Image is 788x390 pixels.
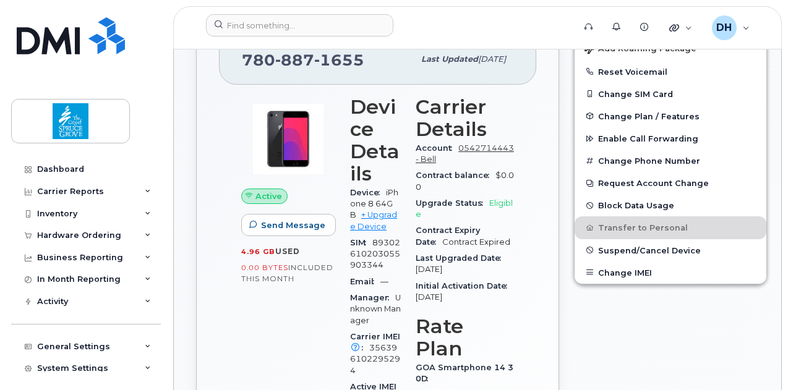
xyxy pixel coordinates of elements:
h3: Carrier Details [416,96,514,140]
span: [DATE] [478,54,506,64]
span: Initial Activation Date [416,281,513,290]
span: 4.96 GB [241,247,275,256]
button: Block Data Usage [575,194,766,216]
span: 0.00 Bytes [241,263,288,272]
span: $0.00 [416,171,514,191]
span: used [275,247,300,256]
div: Dawn Hancey [703,15,758,40]
span: iPhone 8 64GB [350,188,398,220]
span: Carrier IMEI [350,332,400,352]
span: GOA Smartphone 14 30D [416,363,513,383]
span: Manager [350,293,395,302]
span: Contract Expiry Date [416,226,480,246]
span: Contract Expired [442,237,510,247]
h3: Rate Plan [416,315,514,360]
div: Quicklinks [661,15,701,40]
span: Device [350,188,386,197]
span: Change Plan / Features [598,111,700,121]
h3: Device Details [350,96,401,185]
span: Add Roaming Package [585,44,696,56]
span: Last Upgraded Date [416,253,507,263]
button: Request Account Change [575,172,766,194]
span: — [380,277,388,286]
span: Send Message [261,219,325,231]
span: DH [716,20,732,35]
button: Enable Call Forwarding [575,127,766,150]
span: [DATE] [416,292,442,302]
button: Change Phone Number [575,150,766,172]
span: SIM [350,238,372,247]
button: Send Message [241,214,336,236]
span: 89302610203055903344 [350,238,400,270]
span: Email [350,277,380,286]
span: [DATE] [416,265,442,274]
span: Contract balance [416,171,495,180]
span: Last updated [421,54,478,64]
span: Upgrade Status [416,198,489,208]
span: 356396102295294 [350,343,400,375]
input: Find something... [206,14,393,36]
span: Unknown Manager [350,293,401,325]
span: 1655 [314,51,364,69]
a: 0542714443 - Bell [416,143,514,164]
img: image20231002-3703462-bzhi73.jpeg [251,102,325,176]
button: Transfer to Personal [575,216,766,239]
button: Change SIM Card [575,83,766,105]
span: Enable Call Forwarding [598,134,698,143]
span: Account [416,143,458,153]
button: Change IMEI [575,261,766,284]
button: Change Plan / Features [575,105,766,127]
span: Suspend/Cancel Device [598,245,701,255]
span: 780 [242,51,364,69]
button: Reset Voicemail [575,61,766,83]
span: included this month [241,263,333,283]
button: Suspend/Cancel Device [575,239,766,261]
a: + Upgrade Device [350,210,397,231]
span: 887 [275,51,314,69]
span: Active [255,190,282,202]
